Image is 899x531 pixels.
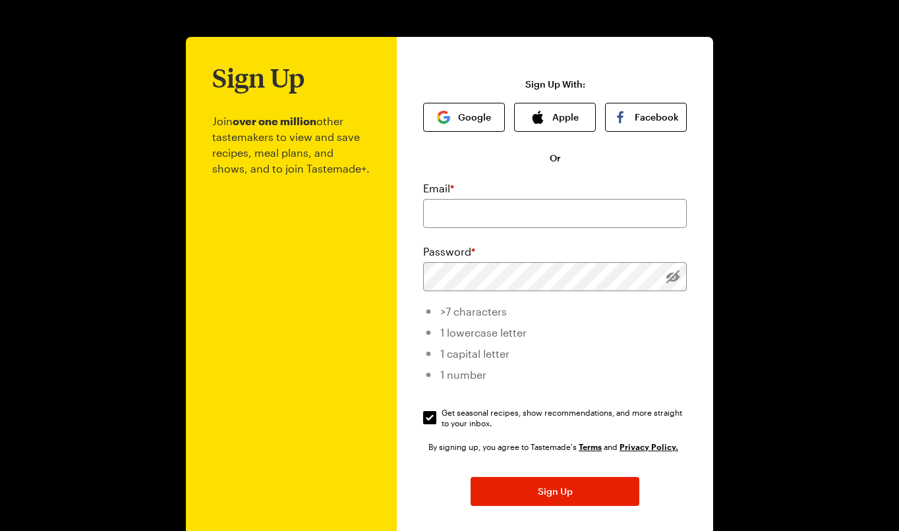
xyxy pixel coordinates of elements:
span: >7 characters [440,305,507,318]
p: Sign Up With: [525,79,585,90]
a: Tastemade Privacy Policy [620,441,678,452]
label: Email [423,181,454,196]
span: 1 number [440,368,486,381]
button: Apple [514,103,596,132]
a: Go to Tastemade Homepage [404,21,496,37]
span: 1 capital letter [440,347,509,360]
span: Get seasonal recipes, show recommendations, and more straight to your inbox. [442,407,688,428]
button: Sign Up [471,477,639,506]
b: over one million [233,115,316,127]
h1: Sign Up [212,63,304,92]
div: By signing up, you agree to Tastemade's and [428,440,681,453]
span: Or [550,152,561,165]
a: Tastemade Terms of Service [579,441,602,452]
span: Sign Up [538,485,573,498]
img: tastemade [404,22,496,33]
span: 1 lowercase letter [440,326,527,339]
label: Password [423,244,475,260]
button: Google [423,103,505,132]
button: Facebook [605,103,687,132]
input: Get seasonal recipes, show recommendations, and more straight to your inbox. [423,411,436,424]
